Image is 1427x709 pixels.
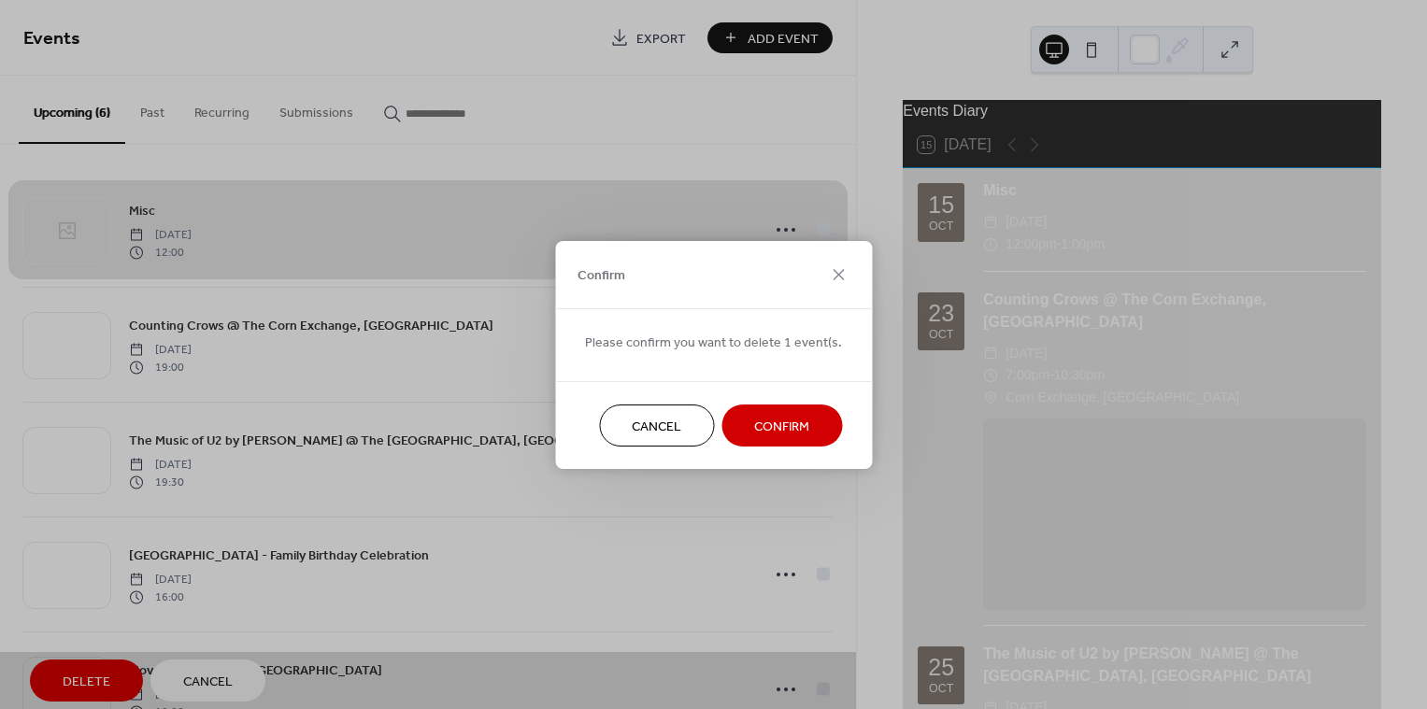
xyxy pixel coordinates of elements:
span: Please confirm you want to delete 1 event(s. [585,333,842,352]
span: Cancel [632,417,681,436]
span: Confirm [578,266,625,286]
button: Cancel [599,404,714,447]
span: Confirm [754,417,809,436]
button: Confirm [721,404,842,447]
